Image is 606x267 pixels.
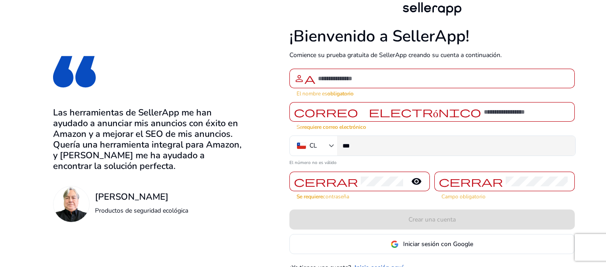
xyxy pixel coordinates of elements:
[439,175,503,188] font: cerrar
[323,193,349,200] font: contraseña
[53,107,242,172] font: Las herramientas de SellerApp me han ayudado a anunciar mis anuncios con éxito en Amazon y a mejo...
[95,206,188,215] font: Productos de seguridad ecológica
[294,175,358,188] font: cerrar
[289,160,337,166] font: El número no es válido
[297,123,302,131] font: Se
[294,106,481,118] font: correo electrónico
[289,51,502,59] font: Comience su prueba gratuita de SellerApp creando su cuenta a continuación.
[294,72,315,85] font: persona
[297,193,323,200] font: Se requiere
[289,234,575,254] button: Iniciar sesión con Google
[289,25,470,47] font: ¡Bienvenido a SellerApp!
[327,90,354,97] font: obligatorio
[403,240,473,248] font: Iniciar sesión con Google
[95,191,169,203] font: [PERSON_NAME]
[406,176,427,187] mat-icon: remove_red_eye
[302,123,366,131] font: requiere correo electrónico
[391,240,399,248] img: google-logo.svg
[441,193,486,200] font: Campo obligatorio
[309,141,317,150] font: CL
[297,90,327,97] font: El nombre es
